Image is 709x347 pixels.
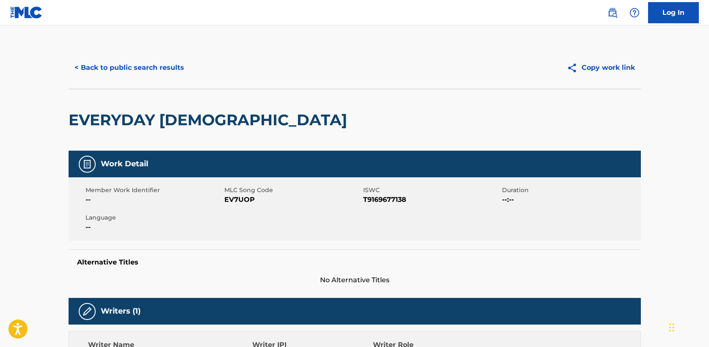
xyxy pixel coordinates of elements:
img: Writers [82,306,92,317]
span: MLC Song Code [224,186,361,195]
img: search [607,8,618,18]
h2: EVERYDAY [DEMOGRAPHIC_DATA] [69,110,351,129]
span: Language [86,213,222,222]
div: Drag [669,315,674,340]
iframe: Resource Center [685,223,709,291]
img: Work Detail [82,159,92,169]
img: Copy work link [567,63,582,73]
img: help [629,8,640,18]
span: T9169677138 [363,195,500,205]
span: -- [86,195,222,205]
button: Copy work link [561,57,641,78]
span: No Alternative Titles [69,275,641,285]
iframe: Chat Widget [667,306,709,347]
h5: Writers (1) [101,306,141,316]
span: ISWC [363,186,500,195]
span: -- [86,222,222,232]
div: Help [626,4,643,21]
span: Member Work Identifier [86,186,222,195]
h5: Work Detail [101,159,148,169]
span: --:-- [502,195,639,205]
span: Duration [502,186,639,195]
button: < Back to public search results [69,57,190,78]
img: MLC Logo [10,6,43,19]
a: Public Search [604,4,621,21]
a: Log In [648,2,699,23]
h5: Alternative Titles [77,258,632,267]
span: EV7UOP [224,195,361,205]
